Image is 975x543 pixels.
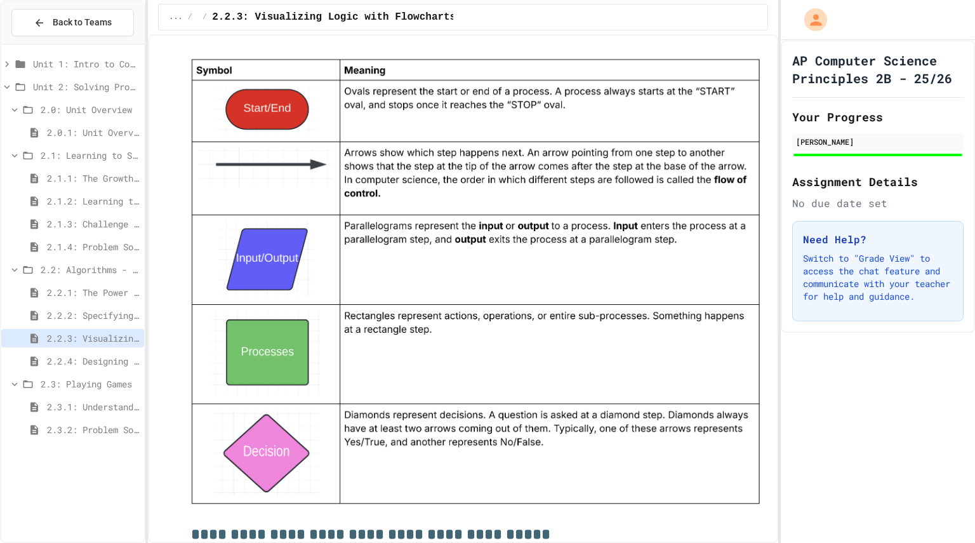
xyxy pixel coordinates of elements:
[53,16,112,29] span: Back to Teams
[47,354,139,368] span: 2.2.4: Designing Flowcharts
[803,232,953,247] h3: Need Help?
[47,126,139,139] span: 2.0.1: Unit Overview
[796,136,960,147] div: [PERSON_NAME]
[202,12,207,22] span: /
[803,252,953,303] p: Switch to "Grade View" to access the chat feature and communicate with your teacher for help and ...
[47,217,139,231] span: 2.1.3: Challenge Problem - The Bridge
[792,51,964,87] h1: AP Computer Science Principles 2B - 25/26
[169,12,183,22] span: ...
[33,57,139,70] span: Unit 1: Intro to Computer Science
[47,423,139,436] span: 2.3.2: Problem Solving Reflection
[41,103,139,116] span: 2.0: Unit Overview
[792,173,964,191] h2: Assignment Details
[11,9,134,36] button: Back to Teams
[47,400,139,413] span: 2.3.1: Understanding Games with Flowcharts
[47,332,139,345] span: 2.2.3: Visualizing Logic with Flowcharts
[188,12,192,22] span: /
[791,5,830,34] div: My Account
[47,286,139,299] span: 2.2.1: The Power of Algorithms
[47,240,139,253] span: 2.1.4: Problem Solving Practice
[47,309,139,322] span: 2.2.2: Specifying Ideas with Pseudocode
[212,10,456,25] span: 2.2.3: Visualizing Logic with Flowcharts
[47,194,139,208] span: 2.1.2: Learning to Solve Hard Problems
[47,171,139,185] span: 2.1.1: The Growth Mindset
[792,108,964,126] h2: Your Progress
[792,196,964,211] div: No due date set
[33,80,139,93] span: Unit 2: Solving Problems in Computer Science
[41,377,139,391] span: 2.3: Playing Games
[41,263,139,276] span: 2.2: Algorithms - from Pseudocode to Flowcharts
[41,149,139,162] span: 2.1: Learning to Solve Hard Problems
